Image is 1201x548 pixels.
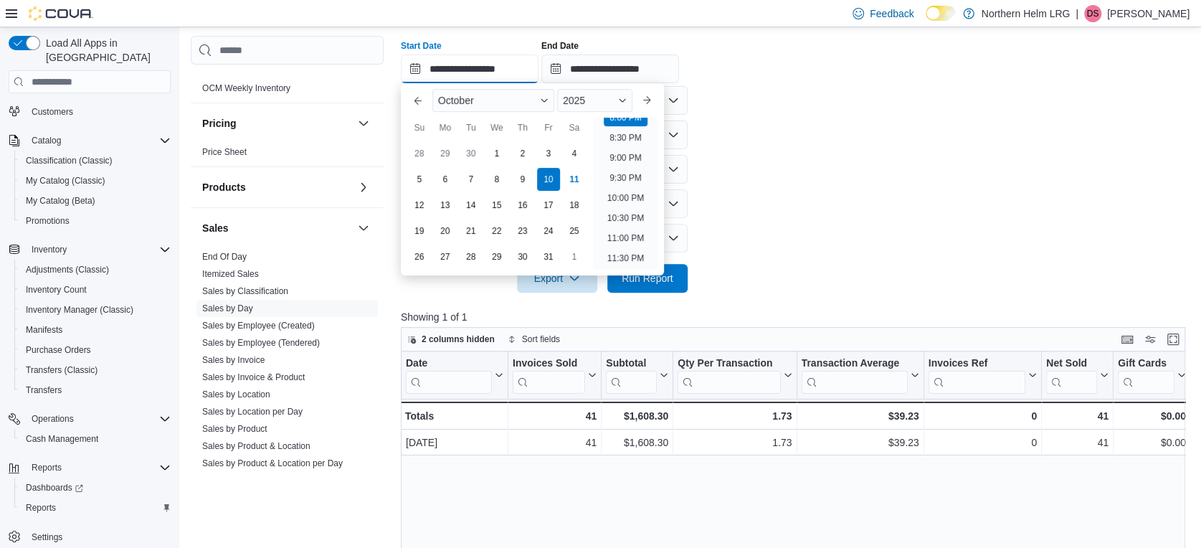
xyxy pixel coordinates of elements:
a: My Catalog (Classic) [20,172,111,189]
div: Subtotal [606,357,657,371]
span: Sales by Product [202,423,267,435]
li: 8:30 PM [604,129,647,146]
span: Sales by Invoice & Product [202,372,305,383]
div: Th [511,116,534,139]
div: Qty Per Transaction [678,357,780,371]
input: Press the down key to enter a popover containing a calendar. Press the escape key to close the po... [401,55,538,83]
button: Inventory Manager (Classic) [14,300,176,320]
span: Inventory [26,241,171,258]
span: Inventory Count [20,281,171,298]
a: Sales by Product & Location [202,441,310,451]
div: Invoices Ref [928,357,1025,371]
span: Itemized Sales [202,268,259,280]
div: day-1 [485,142,508,165]
span: Cash Management [26,433,98,445]
span: 2025 [563,95,585,106]
span: Reports [20,499,171,516]
button: Enter fullscreen [1164,331,1182,348]
li: 11:30 PM [602,250,650,267]
span: Purchase Orders [26,344,91,356]
div: $39.23 [801,434,918,451]
span: Sales by Day [202,303,253,314]
button: Export [517,264,597,293]
button: Pricing [202,116,352,131]
div: $1,608.30 [606,434,668,451]
a: My Catalog (Beta) [20,192,101,209]
div: Mo [434,116,457,139]
span: Purchase Orders [20,341,171,359]
span: My Catalog (Classic) [20,172,171,189]
span: Run Report [622,271,673,285]
span: Customers [32,106,73,118]
span: My Catalog (Beta) [20,192,171,209]
div: day-6 [434,168,457,191]
div: 0 [929,434,1037,451]
div: 41 [513,434,597,451]
button: Sort fields [502,331,566,348]
span: Sort fields [522,334,560,345]
button: Settings [3,526,176,547]
span: Load All Apps in [GEOGRAPHIC_DATA] [40,36,171,65]
a: Sales by Product [202,424,267,434]
div: day-29 [485,245,508,268]
input: Dark Mode [926,6,956,21]
span: Dashboards [26,482,83,493]
a: Cash Management [20,430,104,448]
div: day-23 [511,219,534,242]
button: Open list of options [668,129,679,141]
button: Date [406,357,503,394]
span: Reports [26,459,171,476]
div: day-7 [460,168,483,191]
div: Subtotal [606,357,657,394]
a: End Of Day [202,252,247,262]
button: Net Sold [1046,357,1109,394]
p: Northern Helm LRG [982,5,1071,22]
div: 41 [1046,407,1109,425]
span: End Of Day [202,251,247,263]
a: Purchase Orders [20,341,97,359]
span: Classification (Classic) [20,152,171,169]
a: Sales by Invoice [202,355,265,365]
li: 11:00 PM [602,230,650,247]
div: day-12 [408,194,431,217]
div: day-31 [537,245,560,268]
a: Manifests [20,321,68,339]
a: Promotions [20,212,75,230]
span: Operations [32,413,74,425]
a: Itemized Sales [202,269,259,279]
span: Adjustments (Classic) [26,264,109,275]
span: Manifests [20,321,171,339]
a: Adjustments (Classic) [20,261,115,278]
button: Classification (Classic) [14,151,176,171]
a: Sales by Employee (Created) [202,321,315,331]
div: day-30 [511,245,534,268]
button: Inventory Count [14,280,176,300]
div: day-13 [434,194,457,217]
button: Operations [26,410,80,427]
span: Cash Management [20,430,171,448]
div: Button. Open the year selector. 2025 is currently selected. [557,89,632,112]
div: Date [406,357,492,394]
button: Inventory [3,240,176,260]
div: 41 [513,407,597,425]
a: Transfers (Classic) [20,362,103,379]
div: day-16 [511,194,534,217]
div: Qty Per Transaction [678,357,780,394]
li: 8:00 PM [604,109,647,126]
a: Sales by Invoice & Product [202,372,305,382]
p: [PERSON_NAME] [1107,5,1190,22]
span: Sales by Classification [202,285,288,297]
span: Inventory Manager (Classic) [26,304,133,316]
a: Sales by Location per Day [202,407,303,417]
button: Invoices Ref [928,357,1036,394]
div: $0.00 [1118,407,1186,425]
button: Inventory [26,241,72,258]
span: Dark Mode [926,21,926,22]
span: Settings [26,528,171,546]
span: Adjustments (Classic) [20,261,171,278]
button: Subtotal [606,357,668,394]
a: Inventory Count [20,281,92,298]
li: 9:30 PM [604,169,647,186]
div: 0 [928,407,1036,425]
span: Inventory Count [26,284,87,296]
